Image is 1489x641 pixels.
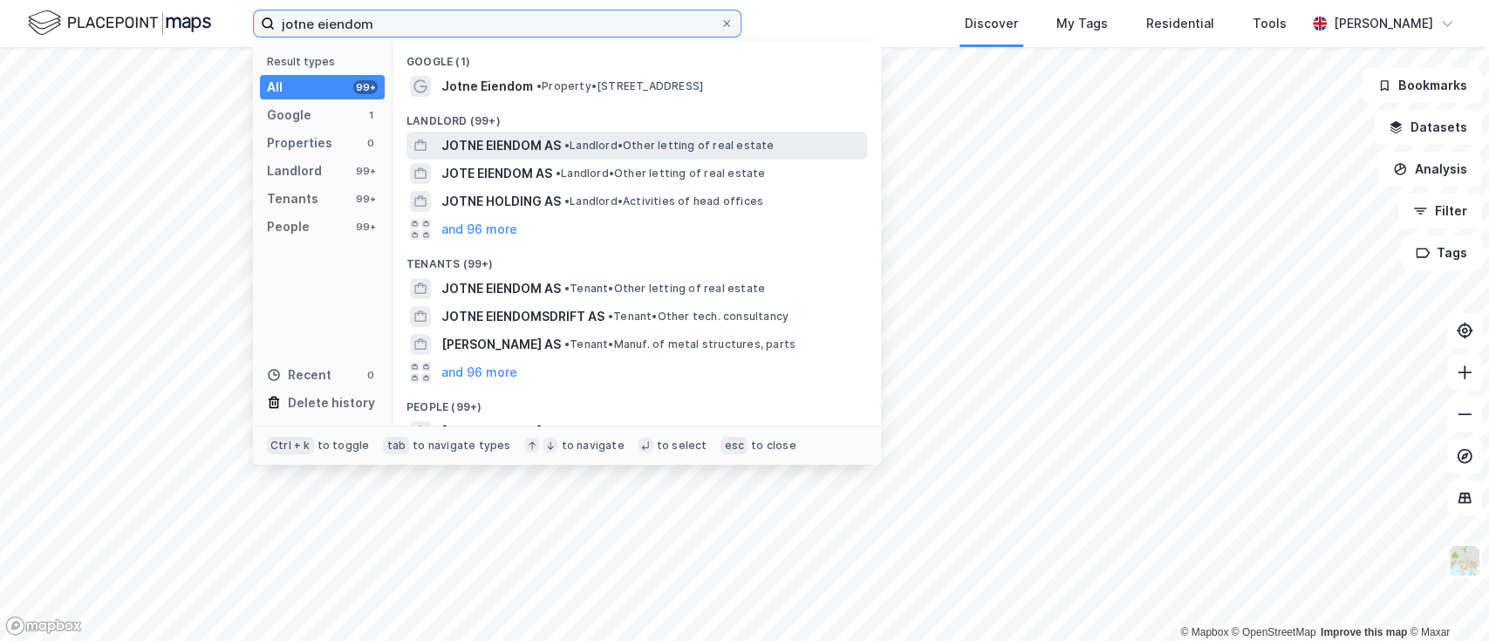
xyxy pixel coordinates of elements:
[1378,152,1482,187] button: Analysis
[561,439,624,453] div: to navigate
[1374,110,1482,145] button: Datasets
[1180,626,1228,638] a: Mapbox
[393,386,881,418] div: People (99+)
[1253,13,1287,34] div: Tools
[5,616,82,636] a: Mapbox homepage
[267,105,311,126] div: Google
[318,439,370,453] div: to toggle
[267,77,283,98] div: All
[564,338,570,351] span: •
[441,362,517,383] button: and 96 more
[441,76,533,97] span: Jotne Eiendom
[267,365,331,385] div: Recent
[536,79,542,92] span: •
[353,220,378,234] div: 99+
[393,41,881,72] div: Google (1)
[441,191,561,212] span: JOTNE HOLDING AS
[608,310,613,323] span: •
[1321,626,1407,638] a: Improve this map
[564,139,570,152] span: •
[1363,68,1482,103] button: Bookmarks
[564,194,570,208] span: •
[267,216,310,237] div: People
[267,160,322,181] div: Landlord
[441,334,561,355] span: [PERSON_NAME] AS
[657,439,707,453] div: to select
[1398,194,1482,228] button: Filter
[441,219,517,240] button: and 96 more
[441,163,552,184] span: JOTE EIENDOM AS
[1146,13,1214,34] div: Residential
[353,164,378,178] div: 99+
[564,194,763,208] span: Landlord • Activities of head offices
[441,135,561,156] span: JOTNE EIENDOM AS
[364,368,378,382] div: 0
[353,192,378,206] div: 99+
[965,13,1018,34] div: Discover
[556,167,561,180] span: •
[1232,626,1316,638] a: OpenStreetMap
[1401,235,1482,270] button: Tags
[441,306,604,327] span: JOTNE EIENDOMSDRIFT AS
[275,10,720,37] input: Search by address, cadastre, landlords, tenants or people
[564,338,796,351] span: Tenant • Manuf. of metal structures, parts
[353,80,378,94] div: 99+
[393,100,881,132] div: Landlord (99+)
[608,310,789,324] span: Tenant • Other tech. consultancy
[721,437,748,454] div: esc
[364,136,378,150] div: 0
[1402,557,1489,641] iframe: Chat Widget
[383,437,409,454] div: tab
[267,188,318,209] div: Tenants
[267,437,314,454] div: Ctrl + k
[564,139,775,153] span: Landlord • Other letting of real estate
[267,133,332,153] div: Properties
[751,439,796,453] div: to close
[545,425,550,438] span: •
[564,282,765,296] span: Tenant • Other letting of real estate
[441,278,561,299] span: JOTNE EIENDOM AS
[536,79,703,93] span: Property • [STREET_ADDRESS]
[1448,544,1481,577] img: Z
[393,243,881,275] div: Tenants (99+)
[1056,13,1108,34] div: My Tags
[1402,557,1489,641] div: Kontrollprogram for chat
[288,392,375,413] div: Delete history
[556,167,766,181] span: Landlord • Other letting of real estate
[1334,13,1433,34] div: [PERSON_NAME]
[28,8,211,38] img: logo.f888ab2527a4732fd821a326f86c7f29.svg
[545,425,632,439] span: Person • [DATE]
[364,108,378,122] div: 1
[413,439,510,453] div: to navigate types
[564,282,570,295] span: •
[267,55,385,68] div: Result types
[441,421,542,442] span: [PERSON_NAME]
